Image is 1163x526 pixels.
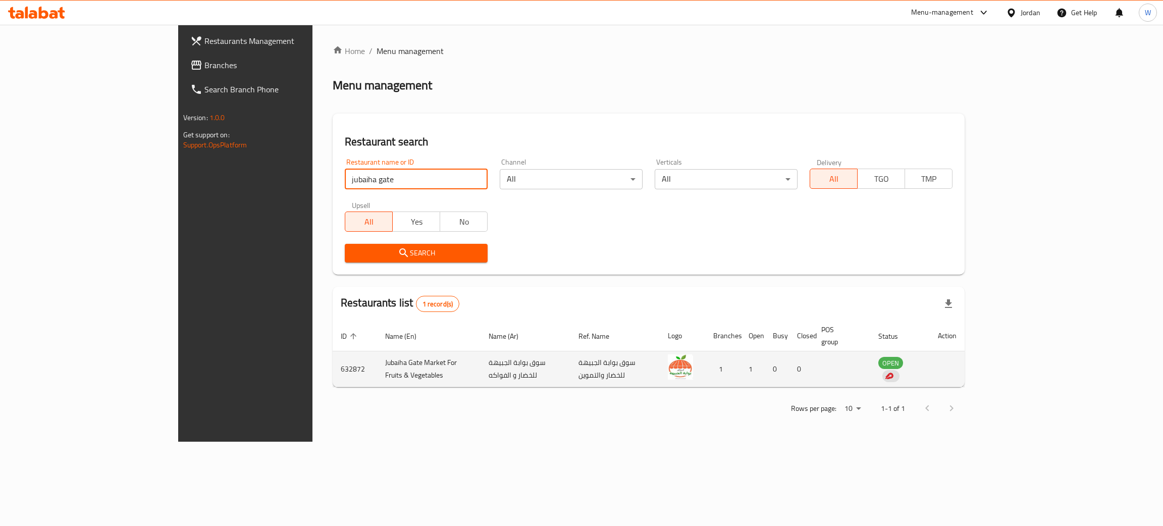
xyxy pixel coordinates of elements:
h2: Restaurants list [341,295,459,312]
div: Indicates that the vendor menu management has been moved to DH Catalog service [882,370,900,382]
button: TGO [857,169,905,189]
span: Branches [204,59,364,71]
nav: breadcrumb [333,45,965,57]
img: Jubaiha Gate Market For Fruits & Vegetables [668,354,693,380]
img: delivery hero logo [884,372,893,381]
a: Search Branch Phone [182,77,373,101]
table: enhanced table [333,321,965,387]
span: Menu management [377,45,444,57]
td: 1 [741,351,765,387]
h2: Restaurant search [345,134,953,149]
button: All [345,212,393,232]
th: Logo [660,321,705,351]
div: Export file [936,292,961,316]
th: Action [930,321,965,351]
span: Ref. Name [578,330,622,342]
a: Support.OpsPlatform [183,138,247,151]
th: Closed [789,321,813,351]
span: Version: [183,111,208,124]
span: POS group [821,324,858,348]
div: All [655,169,798,189]
span: All [349,215,389,229]
button: All [810,169,858,189]
div: Jordan [1021,7,1040,18]
button: Yes [392,212,440,232]
th: Open [741,321,765,351]
span: Search Branch Phone [204,83,364,95]
td: سوق بوابة الجبيهة للخضار و الفواكه [481,351,570,387]
span: Name (En) [385,330,430,342]
td: 1 [705,351,741,387]
label: Delivery [817,159,842,166]
div: Menu-management [911,7,973,19]
div: Rows per page: [840,401,865,416]
span: Name (Ar) [489,330,532,342]
span: Status [878,330,911,342]
a: Branches [182,53,373,77]
td: Jubaiha Gate Market For Fruits & Vegetables [377,351,481,387]
span: 1 record(s) [416,299,459,309]
th: Branches [705,321,741,351]
button: TMP [905,169,953,189]
button: Search [345,244,488,262]
span: 1.0.0 [209,111,225,124]
td: 0 [765,351,789,387]
button: No [440,212,488,232]
span: No [444,215,484,229]
td: 0 [789,351,813,387]
p: Rows per page: [791,402,836,415]
span: W [1145,7,1151,18]
h2: Menu management [333,77,432,93]
th: Busy [765,321,789,351]
span: Restaurants Management [204,35,364,47]
span: TMP [909,172,948,186]
input: Search for restaurant name or ID.. [345,169,488,189]
span: Get support on: [183,128,230,141]
a: Restaurants Management [182,29,373,53]
span: OPEN [878,357,903,369]
p: 1-1 of 1 [881,402,905,415]
div: Total records count [416,296,460,312]
label: Upsell [352,201,371,208]
span: All [814,172,854,186]
span: ID [341,330,360,342]
span: Yes [397,215,436,229]
td: سوق بوابة الجبيهة للخضار والتموين [570,351,659,387]
span: TGO [862,172,901,186]
span: Search [353,247,480,259]
div: All [500,169,643,189]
